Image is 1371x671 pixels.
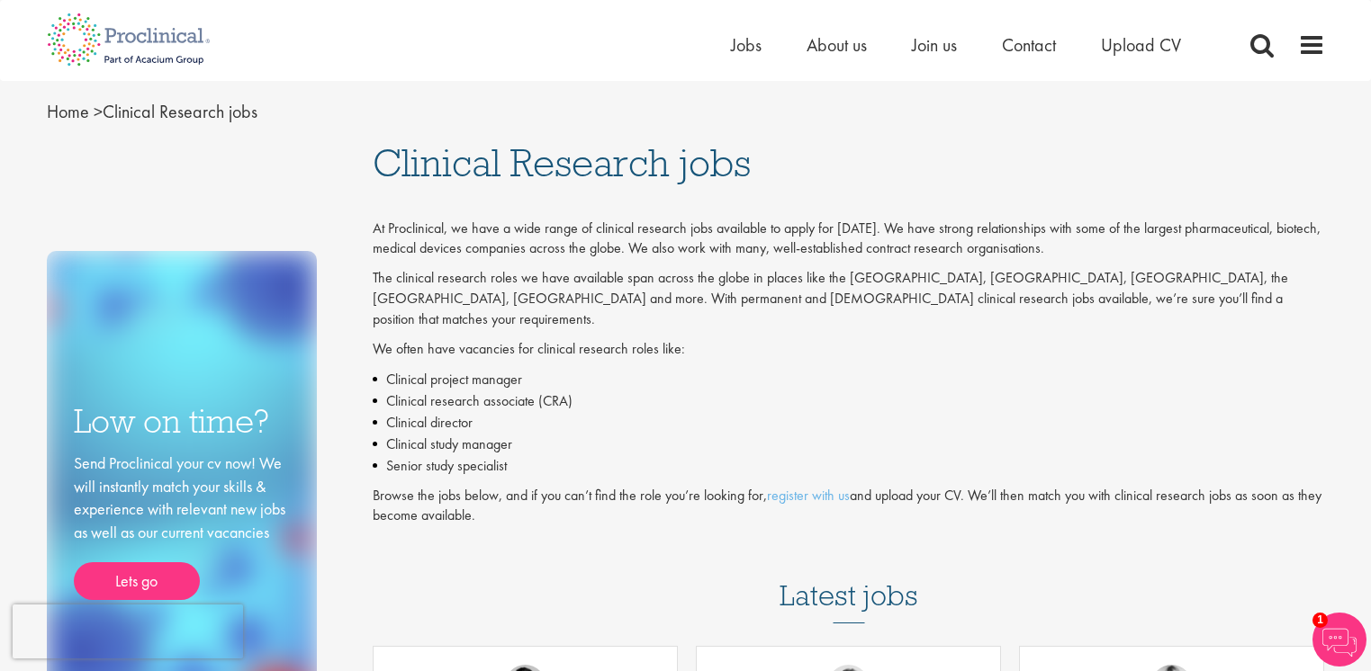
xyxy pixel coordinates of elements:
h3: Low on time? [74,404,290,439]
a: register with us [767,486,850,505]
span: > [94,100,103,123]
a: Contact [1002,33,1056,57]
li: Clinical project manager [373,369,1325,390]
li: Clinical research associate (CRA) [373,390,1325,412]
a: breadcrumb link to Home [47,100,89,123]
p: The clinical research roles we have available span across the globe in places like the [GEOGRAPHI... [373,268,1325,330]
p: We often have vacancies for clinical research roles like: [373,339,1325,360]
div: Send Proclinical your cv now! We will instantly match your skills & experience with relevant new ... [74,452,290,600]
a: Lets go [74,562,200,600]
a: Jobs [731,33,762,57]
a: Upload CV [1101,33,1181,57]
li: Senior study specialist [373,455,1325,477]
span: 1 [1312,613,1328,628]
p: At Proclinical, we have a wide range of clinical research jobs available to apply for [DATE]. We ... [373,219,1325,260]
li: Clinical study manager [373,434,1325,455]
span: Clinical Research jobs [47,100,257,123]
iframe: reCAPTCHA [13,604,243,658]
span: Clinical Research jobs [373,139,751,187]
a: Join us [912,33,957,57]
p: Browse the jobs below, and if you can’t find the role you’re looking for, and upload your CV. We’... [373,486,1325,527]
a: About us [807,33,867,57]
li: Clinical director [373,412,1325,434]
h3: Latest jobs [780,535,918,623]
img: Chatbot [1312,613,1366,667]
